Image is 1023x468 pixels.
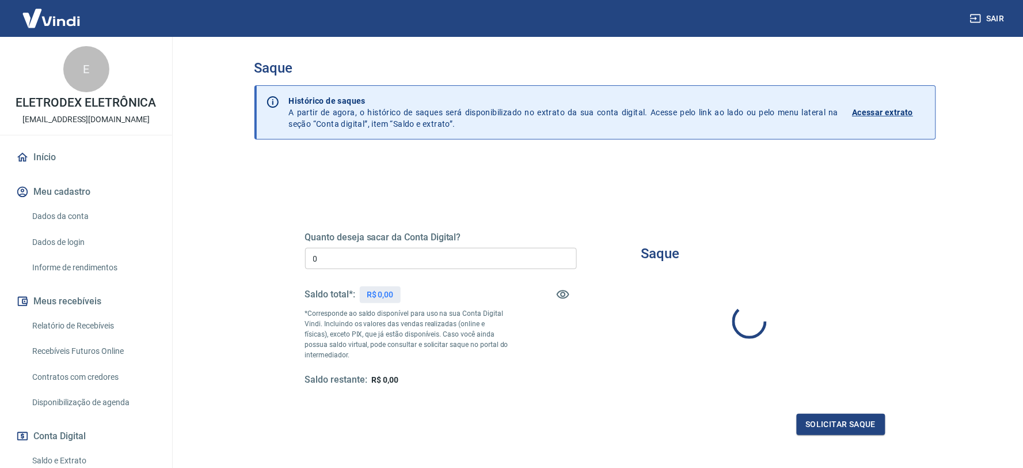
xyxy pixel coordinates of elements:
[22,114,150,126] p: [EMAIL_ADDRESS][DOMAIN_NAME]
[372,375,399,384] span: R$ 0,00
[14,289,158,314] button: Meus recebíveis
[28,205,158,228] a: Dados da conta
[254,60,936,76] h3: Saque
[305,308,509,360] p: *Corresponde ao saldo disponível para uso na sua Conta Digital Vindi. Incluindo os valores das ve...
[305,289,355,300] h5: Saldo total*:
[14,179,158,205] button: Meu cadastro
[289,95,839,107] p: Histórico de saques
[63,46,109,92] div: E
[28,314,158,338] a: Relatório de Recebíveis
[641,246,680,262] h3: Saque
[853,95,926,130] a: Acessar extrato
[14,145,158,170] a: Início
[853,107,914,118] p: Acessar extrato
[797,414,885,435] button: Solicitar saque
[28,339,158,363] a: Recebíveis Futuros Online
[14,424,158,449] button: Conta Digital
[28,256,158,280] a: Informe de rendimentos
[968,8,1009,29] button: Sair
[305,374,367,386] h5: Saldo restante:
[28,365,158,389] a: Contratos com credores
[28,231,158,254] a: Dados de login
[367,289,394,301] p: R$ 0,00
[305,232,577,243] h5: Quanto deseja sacar da Conta Digital?
[16,97,156,109] p: ELETRODEX ELETRÔNICA
[289,95,839,130] p: A partir de agora, o histórico de saques será disponibilizado no extrato da sua conta digital. Ac...
[28,391,158,414] a: Disponibilização de agenda
[14,1,89,36] img: Vindi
